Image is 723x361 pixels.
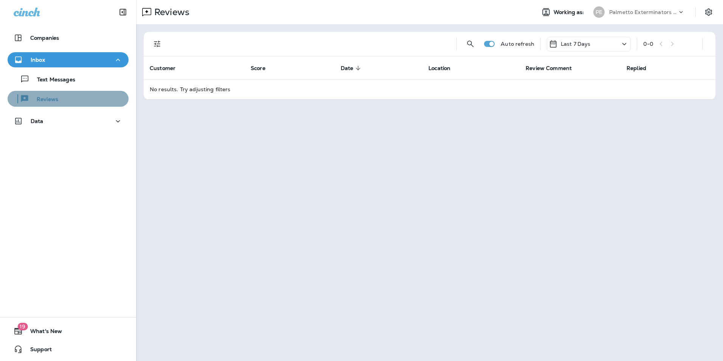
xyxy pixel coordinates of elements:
button: Search Reviews [463,36,478,51]
span: What's New [23,328,62,337]
button: Inbox [8,52,129,67]
span: 19 [17,323,28,330]
span: Date [341,65,354,72]
span: Replied [627,65,656,72]
p: Inbox [31,57,45,63]
p: Auto refresh [501,41,534,47]
button: 19What's New [8,324,129,339]
span: Customer [150,65,185,72]
div: 0 - 0 [643,41,653,47]
span: Replied [627,65,646,72]
p: Reviews [151,6,189,18]
button: Text Messages [8,71,129,87]
button: Collapse Sidebar [112,5,133,20]
span: Support [23,346,52,355]
span: Working as: [554,9,586,16]
p: Palmetto Exterminators LLC [609,9,677,15]
span: Location [428,65,460,72]
button: Filters [150,36,165,51]
p: Text Messages [29,76,75,84]
button: Data [8,114,129,129]
div: PE [593,6,605,18]
span: Review Comment [526,65,582,72]
button: Support [8,342,129,357]
button: Companies [8,30,129,45]
span: Customer [150,65,175,72]
p: Companies [30,35,59,41]
p: Data [31,118,43,124]
span: Review Comment [526,65,572,72]
td: No results. Try adjusting filters [144,79,715,99]
span: Score [251,65,275,72]
span: Score [251,65,265,72]
button: Reviews [8,91,129,107]
p: Last 7 Days [561,41,591,47]
p: Reviews [29,96,58,103]
button: Settings [702,5,715,19]
span: Location [428,65,450,72]
span: Date [341,65,363,72]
